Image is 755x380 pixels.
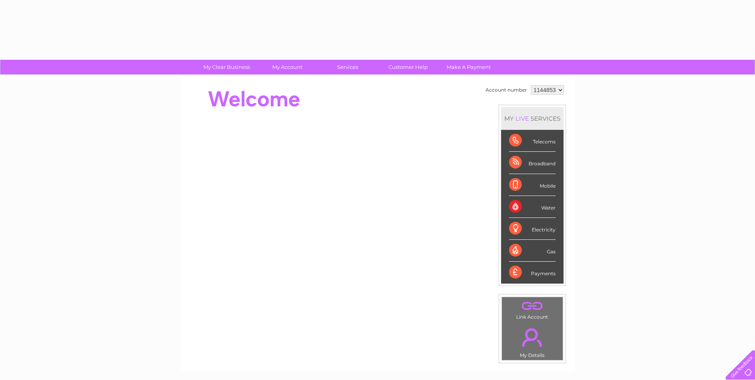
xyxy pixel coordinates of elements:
div: Electricity [509,218,556,240]
div: Mobile [509,174,556,196]
a: Services [315,60,380,74]
td: My Details [501,321,563,360]
div: LIVE [514,115,531,122]
div: Telecoms [509,130,556,152]
div: Water [509,196,556,218]
a: Make A Payment [436,60,501,74]
a: My Account [254,60,320,74]
div: Gas [509,240,556,262]
a: . [504,323,561,351]
a: . [504,299,561,313]
div: Broadband [509,152,556,174]
a: Customer Help [375,60,441,74]
td: Account number [484,83,529,97]
div: MY SERVICES [501,107,564,130]
div: Payments [509,262,556,283]
td: Link Account [501,297,563,322]
a: My Clear Business [194,60,259,74]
